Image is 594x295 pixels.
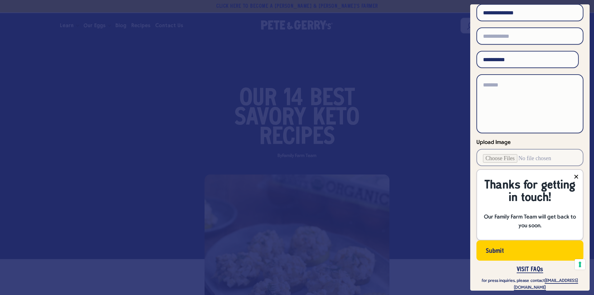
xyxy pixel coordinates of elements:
button: Submit [476,240,583,261]
p: for press inquiries, please contact [476,278,583,291]
p: Our Family Farm Team will get back to you soon. [483,213,577,230]
button: Your consent preferences for tracking technologies [575,259,585,270]
h5: Thanks for getting in touch! [483,179,577,204]
span: Submit [486,249,504,253]
span: Upload Image [476,140,511,145]
a: [EMAIL_ADDRESS][DOMAIN_NAME] [514,278,578,291]
a: VISIT FAQs [517,267,543,273]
